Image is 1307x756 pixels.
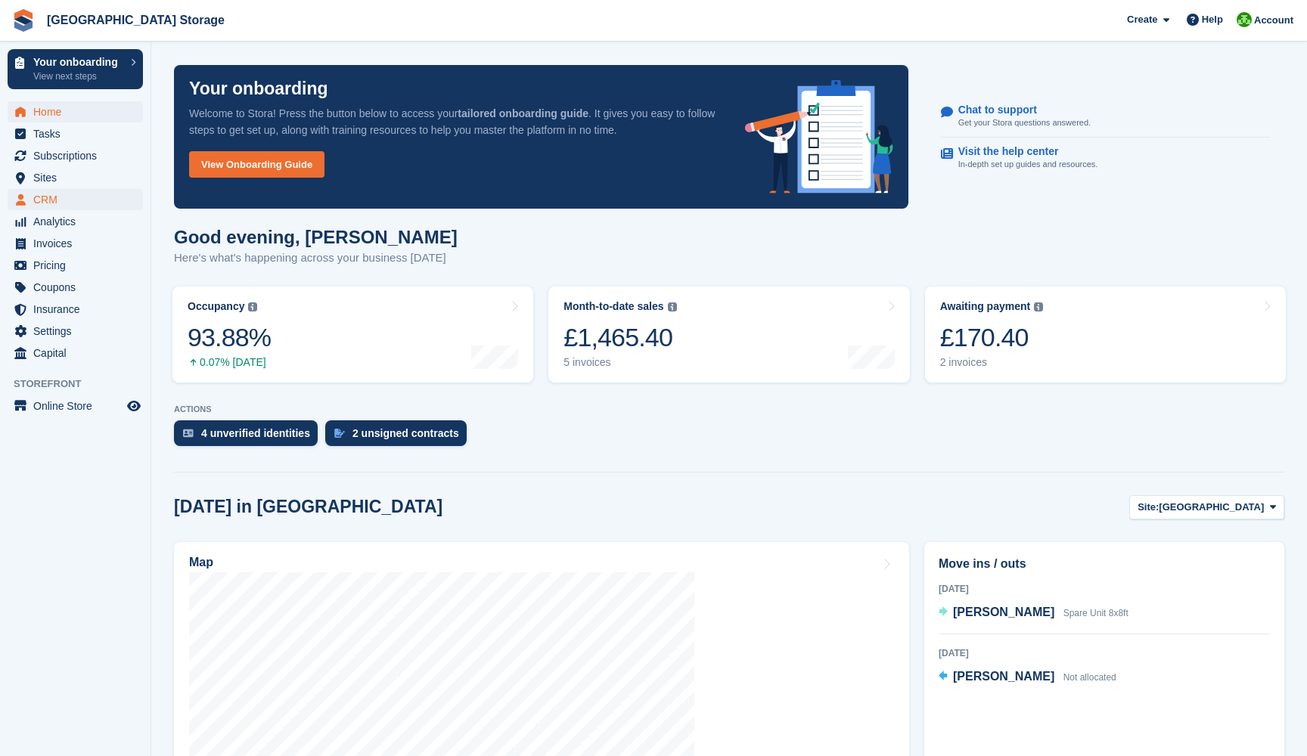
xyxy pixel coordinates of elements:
[33,189,124,210] span: CRM
[33,70,123,83] p: View next steps
[458,107,588,119] strong: tailored onboarding guide
[8,211,143,232] a: menu
[1138,500,1159,515] span: Site:
[33,123,124,144] span: Tasks
[1159,500,1264,515] span: [GEOGRAPHIC_DATA]
[188,322,271,353] div: 93.88%
[172,287,533,383] a: Occupancy 93.88% 0.07% [DATE]
[8,321,143,342] a: menu
[8,233,143,254] a: menu
[8,145,143,166] a: menu
[183,429,194,438] img: verify_identity-adf6edd0f0f0b5bbfe63781bf79b02c33cf7c696d77639b501bdc392416b5a36.svg
[41,8,231,33] a: [GEOGRAPHIC_DATA] Storage
[33,321,124,342] span: Settings
[939,582,1270,596] div: [DATE]
[188,300,244,313] div: Occupancy
[563,300,663,313] div: Month-to-date sales
[8,123,143,144] a: menu
[33,101,124,122] span: Home
[953,670,1054,683] span: [PERSON_NAME]
[174,227,458,247] h1: Good evening, [PERSON_NAME]
[8,255,143,276] a: menu
[563,356,676,369] div: 5 invoices
[33,395,124,417] span: Online Store
[940,356,1044,369] div: 2 invoices
[174,404,1284,414] p: ACTIONS
[958,104,1079,116] p: Chat to support
[1063,672,1116,683] span: Not allocated
[939,646,1270,660] div: [DATE]
[1034,302,1043,311] img: icon-info-grey-7440780725fd019a000dd9b08b2336e03edf1995a4989e88bcd33f0948082b44.svg
[8,167,143,188] a: menu
[334,429,345,438] img: contract_signature_icon-13c848040528278c33f63329250d36e43548de30e8caae1d1a13099fd9432cc5.svg
[958,145,1086,158] p: Visit the help center
[548,287,909,383] a: Month-to-date sales £1,465.40 5 invoices
[953,606,1054,618] span: [PERSON_NAME]
[1254,13,1293,28] span: Account
[189,556,213,569] h2: Map
[8,49,143,89] a: Your onboarding View next steps
[8,101,143,122] a: menu
[33,145,124,166] span: Subscriptions
[1202,12,1223,27] span: Help
[125,397,143,415] a: Preview store
[33,255,124,276] span: Pricing
[8,299,143,320] a: menu
[1129,495,1284,520] button: Site: [GEOGRAPHIC_DATA]
[33,299,124,320] span: Insurance
[939,668,1116,687] a: [PERSON_NAME] Not allocated
[33,211,124,232] span: Analytics
[8,395,143,417] a: menu
[925,287,1286,383] a: Awaiting payment £170.40 2 invoices
[248,302,257,311] img: icon-info-grey-7440780725fd019a000dd9b08b2336e03edf1995a4989e88bcd33f0948082b44.svg
[12,9,35,32] img: stora-icon-8386f47178a22dfd0bd8f6a31ec36ba5ce8667c1dd55bd0f319d3a0aa187defe.svg
[8,189,143,210] a: menu
[939,555,1270,573] h2: Move ins / outs
[941,138,1270,178] a: Visit the help center In-depth set up guides and resources.
[8,277,143,298] a: menu
[201,427,310,439] div: 4 unverified identities
[189,151,324,178] a: View Onboarding Guide
[189,105,721,138] p: Welcome to Stora! Press the button below to access your . It gives you easy to follow steps to ge...
[1237,12,1252,27] img: Andrew Lacey
[189,80,328,98] p: Your onboarding
[33,167,124,188] span: Sites
[958,116,1091,129] p: Get your Stora questions answered.
[1063,608,1128,618] span: Spare Unit 8x8ft
[33,342,124,364] span: Capital
[325,420,474,454] a: 2 unsigned contracts
[563,322,676,353] div: £1,465.40
[188,356,271,369] div: 0.07% [DATE]
[352,427,459,439] div: 2 unsigned contracts
[174,420,325,454] a: 4 unverified identities
[1127,12,1157,27] span: Create
[174,497,442,517] h2: [DATE] in [GEOGRAPHIC_DATA]
[33,57,123,67] p: Your onboarding
[941,96,1270,138] a: Chat to support Get your Stora questions answered.
[668,302,677,311] img: icon-info-grey-7440780725fd019a000dd9b08b2336e03edf1995a4989e88bcd33f0948082b44.svg
[8,342,143,364] a: menu
[14,376,151,392] span: Storefront
[174,249,458,267] p: Here's what's happening across your business [DATE]
[939,603,1128,623] a: [PERSON_NAME] Spare Unit 8x8ft
[33,277,124,298] span: Coupons
[33,233,124,254] span: Invoices
[940,322,1044,353] div: £170.40
[940,300,1031,313] div: Awaiting payment
[958,158,1098,171] p: In-depth set up guides and resources.
[745,80,893,194] img: onboarding-info-6c161a55d2c0e0a8cae90662b2fe09162a5109e8cc188191df67fb4f79e88e88.svg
